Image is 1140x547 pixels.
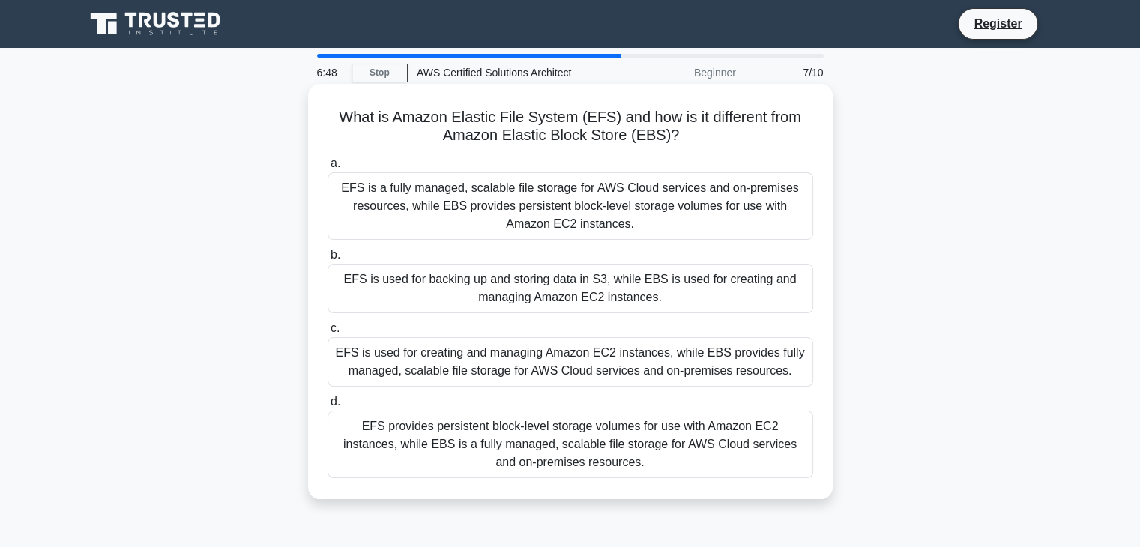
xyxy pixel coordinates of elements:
[614,58,745,88] div: Beginner
[965,14,1031,33] a: Register
[328,172,813,240] div: EFS is a fully managed, scalable file storage for AWS Cloud services and on-premises resources, w...
[328,411,813,478] div: EFS provides persistent block-level storage volumes for use with Amazon EC2 instances, while EBS ...
[331,157,340,169] span: a.
[308,58,352,88] div: 6:48
[331,321,340,334] span: c.
[408,58,614,88] div: AWS Certified Solutions Architect
[352,64,408,82] a: Stop
[331,395,340,408] span: d.
[745,58,833,88] div: 7/10
[331,248,340,261] span: b.
[328,264,813,313] div: EFS is used for backing up and storing data in S3, while EBS is used for creating and managing Am...
[328,337,813,387] div: EFS is used for creating and managing Amazon EC2 instances, while EBS provides fully managed, sca...
[326,108,815,145] h5: What is Amazon Elastic File System (EFS) and how is it different from Amazon Elastic Block Store ...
